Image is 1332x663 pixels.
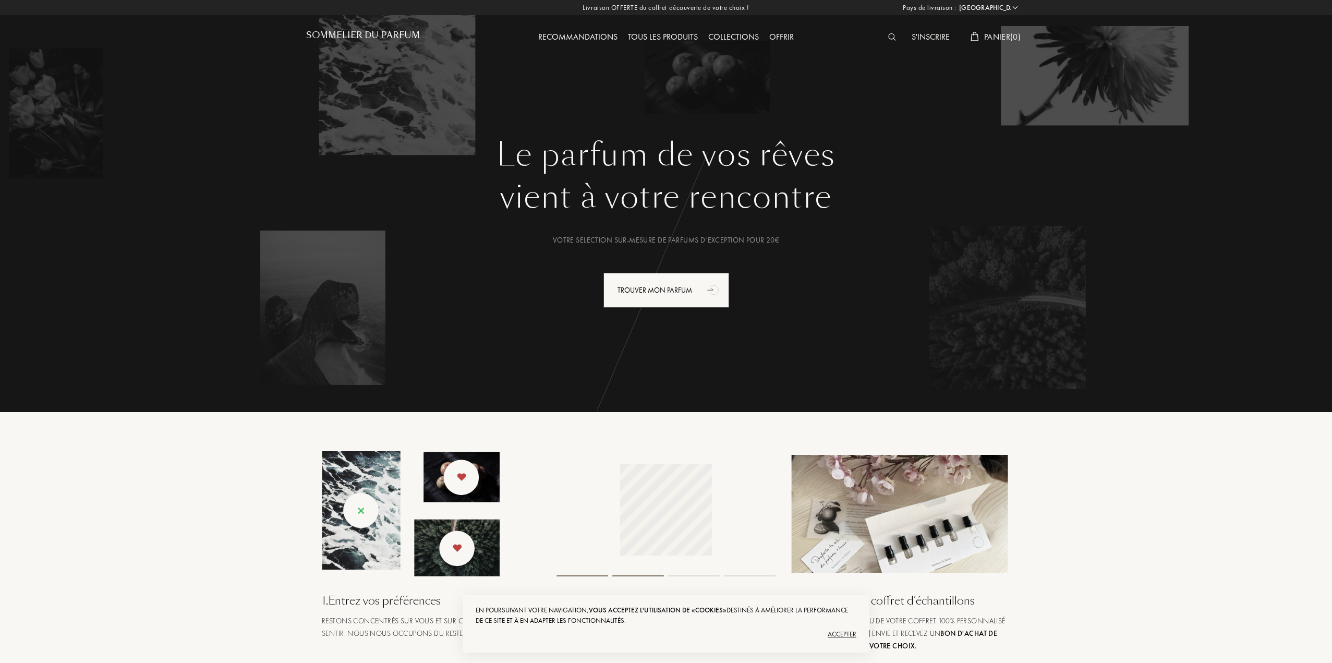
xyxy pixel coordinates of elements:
div: Offrir [764,31,799,44]
div: vient à votre rencontre [314,174,1018,221]
div: Recommandations [533,31,623,44]
img: search_icn_white.svg [888,33,896,41]
div: En poursuivant votre navigation, destinés à améliorer la performance de ce site et à en adapter l... [476,605,856,626]
a: Tous les produits [623,31,703,42]
div: S'inscrire [906,31,955,44]
div: 1 . Entrez vos préférences [322,592,541,609]
a: Trouver mon parfumanimation [596,273,737,308]
a: S'inscrire [906,31,955,42]
img: landing_swipe.png [322,451,500,576]
a: Recommandations [533,31,623,42]
div: 2 . Découvrez votre sélection personnalisée [556,592,776,609]
div: Votre selection sur-mesure de parfums d’exception pour 20€ [314,235,1018,246]
span: Pays de livraison : [903,3,956,13]
div: Accepter [476,626,856,643]
span: Composez le contenu de votre coffret 100% personnalisé selon [PERSON_NAME] envie et recevez un [791,616,1006,650]
div: Restons concentrés sur vous et sur ce que vous aimez sentir. Nous nous occupons du reste. [322,614,541,640]
h1: Sommelier du Parfum [306,30,420,40]
a: Sommelier du Parfum [306,30,420,44]
span: vous acceptez l'utilisation de «cookies» [589,606,726,614]
div: animation [704,279,724,300]
div: 3 . Recevez votre coffret d’échantillons [791,592,1010,609]
img: cart_white.svg [971,32,979,41]
a: Offrir [764,31,799,42]
span: Panier ( 0 ) [984,31,1021,42]
a: Collections [703,31,764,42]
div: Tous les produits [623,31,703,44]
div: Trouver mon parfum [603,273,729,308]
div: Collections [703,31,764,44]
h1: Le parfum de vos rêves [314,136,1018,174]
img: box_landing_top.png [791,455,1010,573]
